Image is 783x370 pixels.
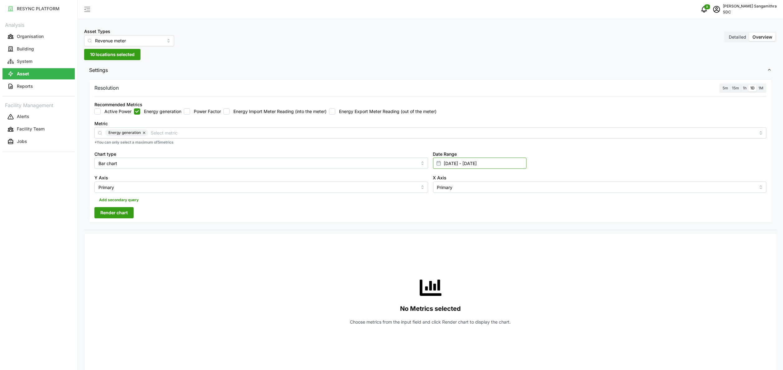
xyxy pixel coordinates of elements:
p: RESYNC PLATFORM [17,6,60,12]
a: Alerts [2,111,75,123]
label: Date Range [433,151,457,158]
p: Organisation [17,33,44,40]
button: Building [2,43,75,55]
button: Add secondary query [94,195,143,205]
button: Render chart [94,207,134,218]
div: Recommended Metrics [94,101,142,108]
a: Asset [2,68,75,80]
p: No Metrics selected [400,304,461,314]
a: Jobs [2,135,75,148]
a: Facility Team [2,123,75,135]
button: System [2,56,75,67]
input: Select metric [151,129,756,136]
p: Facility Team [17,126,45,132]
span: Settings [89,63,767,78]
p: *You can only select a maximum of 5 metrics [94,140,766,145]
a: RESYNC PLATFORM [2,2,75,15]
button: Reports [2,81,75,92]
label: Energy Export Meter Reading (out of the meter) [335,108,437,115]
label: Power Factor [190,108,221,115]
span: 15m [732,86,739,90]
label: Asset Types [84,28,110,35]
input: Select X axis [433,182,767,193]
p: SDC [723,9,777,15]
p: Reports [17,83,33,89]
a: Reports [2,80,75,93]
span: 5m [723,86,728,90]
span: 1h [743,86,747,90]
button: schedule [710,3,723,16]
a: Organisation [2,30,75,43]
label: X Axis [433,174,447,181]
label: Active Power [101,108,131,115]
button: Jobs [2,136,75,147]
p: Resolution [94,84,119,92]
span: 1D [750,86,755,90]
input: Select chart type [94,158,428,169]
input: Select Y axis [94,182,428,193]
span: Render chart [100,207,128,218]
span: Energy generation [108,129,141,136]
p: Choose metrics from the input field and click Render chart to display the chart. [350,319,511,325]
span: Detailed [729,34,746,40]
label: Y Axis [94,174,108,181]
button: Alerts [2,111,75,122]
a: System [2,55,75,68]
p: Jobs [17,138,27,145]
label: Chart type [94,151,116,158]
span: 10 locations selected [90,49,135,60]
button: RESYNC PLATFORM [2,3,75,14]
p: Analysis [2,20,75,29]
label: Energy generation [140,108,181,115]
label: Energy Import Meter Reading (into the meter) [230,108,327,115]
label: Metric [94,120,108,127]
button: Asset [2,68,75,79]
p: Asset [17,71,29,77]
p: [PERSON_NAME] Sangamithra [723,3,777,9]
span: 0 [706,5,708,9]
input: Select date range [433,158,527,169]
p: Alerts [17,113,29,120]
span: 1M [758,86,763,90]
p: Building [17,46,34,52]
div: Settings [84,78,777,230]
button: 10 locations selected [84,49,141,60]
p: Facility Management [2,100,75,109]
button: Organisation [2,31,75,42]
span: Add secondary query [99,196,139,204]
button: notifications [698,3,710,16]
button: Facility Team [2,124,75,135]
p: System [17,58,32,64]
span: Overview [752,34,772,40]
button: Settings [84,63,777,78]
